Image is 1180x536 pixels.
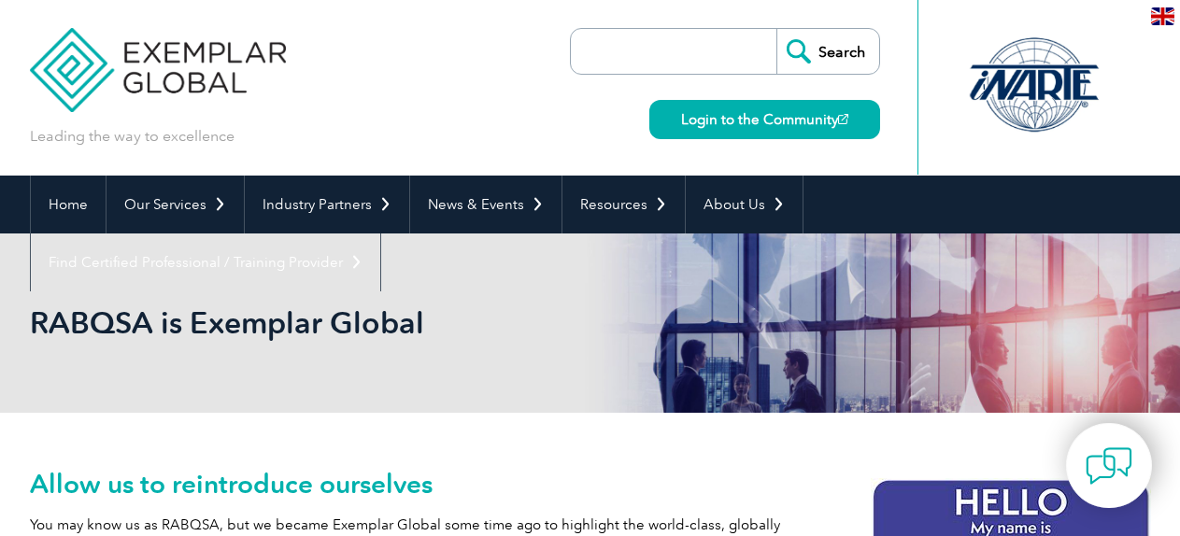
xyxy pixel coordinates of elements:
img: en [1151,7,1174,25]
a: Our Services [107,176,244,233]
img: open_square.png [838,114,848,124]
a: Find Certified Professional / Training Provider [31,233,380,291]
h2: RABQSA is Exemplar Global [30,308,815,338]
p: Leading the way to excellence [30,126,235,147]
h2: Allow us to reintroduce ourselves [30,469,1151,499]
a: News & Events [410,176,562,233]
a: Login to the Community [649,100,880,139]
a: About Us [686,176,803,233]
img: contact-chat.png [1086,443,1132,489]
a: Home [31,176,106,233]
a: Industry Partners [245,176,409,233]
a: Resources [562,176,685,233]
input: Search [776,29,879,74]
